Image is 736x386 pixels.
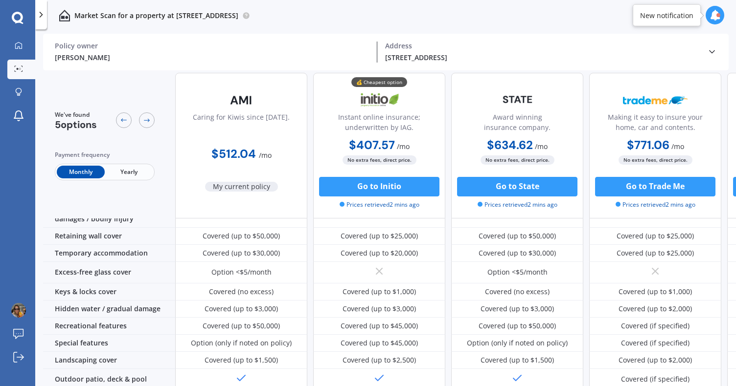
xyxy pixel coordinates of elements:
div: 💰 Cheapest option [351,77,407,87]
span: / mo [259,150,272,160]
div: Covered (no excess) [485,287,550,297]
div: [PERSON_NAME] [55,52,369,63]
div: Payment frequency [55,150,155,160]
button: Go to Trade Me [595,177,715,196]
div: Instant online insurance; underwritten by IAG. [322,112,437,136]
div: Option (only if noted on policy) [191,338,292,348]
div: Hidden water / gradual damage [43,300,175,318]
b: $407.57 [349,137,395,152]
div: Covered (up to $3,000) [343,304,416,314]
div: Covered (up to $2,000) [619,304,692,314]
span: / mo [535,142,548,151]
div: Covered (up to $25,000) [341,231,418,241]
span: 5 options [55,118,97,131]
span: Prices retrieved 2 mins ago [340,200,419,209]
img: State-text-1.webp [485,88,550,111]
div: Caring for Kiwis since [DATE]. [193,112,290,136]
span: Prices retrieved 2 mins ago [616,200,695,209]
div: Policy owner [55,42,369,50]
div: Recreational features [43,318,175,335]
b: $771.06 [627,137,669,152]
img: home-and-contents.b802091223b8502ef2dd.svg [59,10,70,21]
div: Covered (if specified) [621,321,690,331]
div: Covered (up to $3,000) [205,304,278,314]
div: Covered (up to $2,000) [619,355,692,365]
div: Covered (up to $25,000) [617,231,694,241]
div: Covered (no excess) [209,287,274,297]
div: Covered (up to $50,000) [203,321,280,331]
div: Award winning insurance company. [460,112,575,136]
img: Initio.webp [347,88,412,112]
div: Covered (up to $1,500) [205,355,278,365]
div: Covered (if specified) [621,338,690,348]
span: My current policy [205,182,278,192]
div: Special features [43,335,175,352]
div: [STREET_ADDRESS] [385,52,699,63]
span: No extra fees, direct price. [343,155,416,165]
span: Prices retrieved 2 mins ago [478,200,557,209]
div: Option (only if noted on policy) [467,338,568,348]
div: New notification [640,10,693,20]
div: Making it easy to insure your home, car and contents. [598,112,713,136]
span: No extra fees, direct price. [481,155,554,165]
span: / mo [671,142,684,151]
span: We've found [55,110,97,119]
div: Covered (up to $50,000) [203,231,280,241]
span: / mo [397,142,410,151]
div: Excess-free glass cover [43,262,175,283]
img: Trademe.webp [623,88,688,112]
button: Go to State [457,177,577,196]
div: Option <$5/month [487,267,548,277]
button: Go to Initio [319,177,439,196]
div: Covered (up to $20,000) [341,248,418,258]
b: $512.04 [211,146,256,161]
div: Covered (up to $25,000) [617,248,694,258]
div: Covered (up to $50,000) [479,231,556,241]
div: Retaining wall cover [43,228,175,245]
div: Covered (up to $30,000) [203,248,280,258]
div: Covered (up to $3,000) [481,304,554,314]
span: Yearly [105,166,153,178]
div: Temporary accommodation [43,245,175,262]
div: Covered (if specified) [621,374,690,384]
img: AMI-text-1.webp [209,88,274,112]
div: Covered (up to $1,000) [343,287,416,297]
div: Covered (up to $2,500) [343,355,416,365]
div: Covered (up to $50,000) [479,321,556,331]
div: Landscaping cover [43,352,175,369]
div: Covered (up to $1,500) [481,355,554,365]
div: Covered (up to $45,000) [341,338,418,348]
img: picture [11,303,26,318]
div: Option <$5/month [211,267,272,277]
p: Market Scan for a property at [STREET_ADDRESS] [74,11,238,21]
div: Covered (up to $45,000) [341,321,418,331]
span: No extra fees, direct price. [619,155,692,165]
span: Monthly [57,166,105,178]
b: $634.62 [487,137,533,152]
div: Covered (up to $30,000) [479,248,556,258]
div: Keys & locks cover [43,283,175,300]
div: Covered (up to $1,000) [619,287,692,297]
div: Address [385,42,699,50]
